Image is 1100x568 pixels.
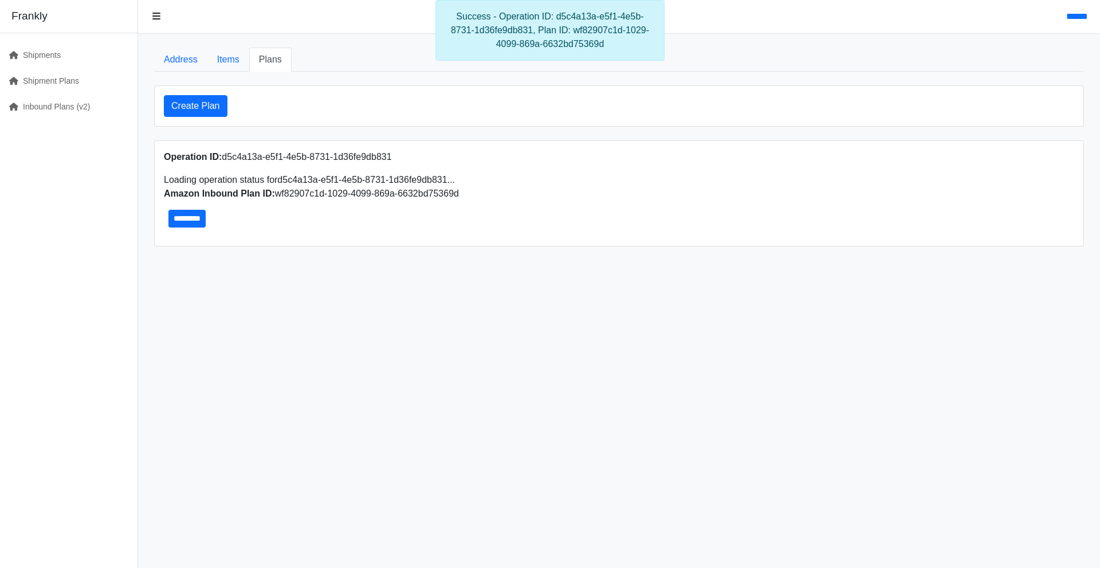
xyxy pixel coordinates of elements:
strong: Operation ID: [164,152,222,162]
p: d5c4a13a-e5f1-4e5b-8731-1d36fe9db831 [164,150,1074,164]
a: Create Plan [164,95,227,117]
p: wf82907c1d-1029-4099-869a-6632bd75369d [164,187,1074,201]
div: Loading operation status for d5c4a13a-e5f1-4e5b-8731-1d36fe9db831 ... [164,173,1074,187]
a: Plans [249,48,292,72]
strong: Amazon Inbound Plan ID: [164,189,275,198]
a: Address [154,48,207,72]
a: Items [207,48,249,72]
